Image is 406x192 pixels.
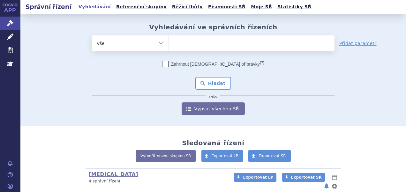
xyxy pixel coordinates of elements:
button: Hledat [195,77,231,90]
a: Moje SŘ [249,3,274,11]
button: notifikace [323,182,330,190]
button: nastavení [331,182,338,190]
h2: Správní řízení [20,2,77,11]
a: Referenční skupiny [114,3,169,11]
abbr: (?) [260,61,264,65]
span: Exportovat LP [212,154,238,158]
a: Písemnosti SŘ [206,3,247,11]
span: Exportovat LP [243,175,273,180]
a: Exportovat SŘ [282,173,325,182]
a: Přidat parametr [339,40,377,47]
span: Exportovat SŘ [259,154,286,158]
h2: Sledovaná řízení [182,139,244,147]
p: 4 správní řízení [89,179,226,184]
button: lhůty [331,174,338,181]
a: Exportovat LP [234,173,276,182]
i: nebo [206,95,221,99]
a: Vyhledávání [77,3,113,11]
a: [MEDICAL_DATA] [89,171,138,177]
a: Exportovat LP [201,150,243,162]
a: Exportovat SŘ [248,150,291,162]
span: Exportovat SŘ [291,175,322,180]
a: Běžící lhůty [170,3,205,11]
a: Vypsat všechna SŘ [182,102,245,115]
a: Vytvořit novou skupinu SŘ [136,150,196,162]
label: Zahrnout [DEMOGRAPHIC_DATA] přípravky [162,61,264,67]
h2: Vyhledávání ve správních řízeních [149,23,277,31]
a: Statistiky SŘ [275,3,313,11]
